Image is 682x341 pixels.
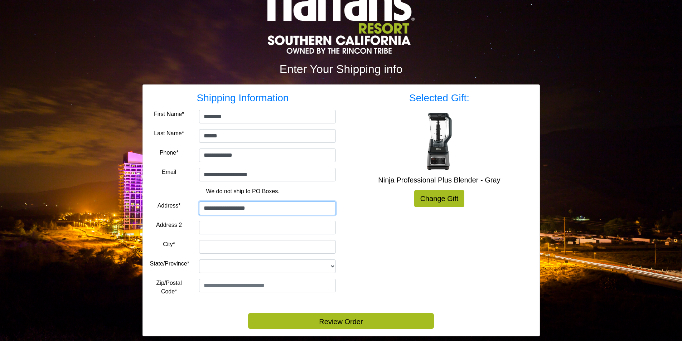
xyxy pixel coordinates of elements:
[150,259,189,268] label: State/Province*
[414,190,465,207] a: Change Gift
[154,110,184,118] label: First Name*
[162,168,176,176] label: Email
[155,187,330,196] p: We do not ship to PO Boxes.
[347,176,532,184] h5: Ninja Professional Plus Blender - Gray
[411,113,468,170] img: Ninja Professional Plus Blender - Gray
[347,92,532,104] h3: Selected Gift:
[160,148,179,157] label: Phone*
[154,129,184,138] label: Last Name*
[163,240,175,249] label: City*
[150,92,336,104] h3: Shipping Information
[156,221,182,229] label: Address 2
[248,313,434,329] button: Review Order
[158,201,181,210] label: Address*
[150,279,188,296] label: Zip/Postal Code*
[142,62,540,76] h2: Enter Your Shipping info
